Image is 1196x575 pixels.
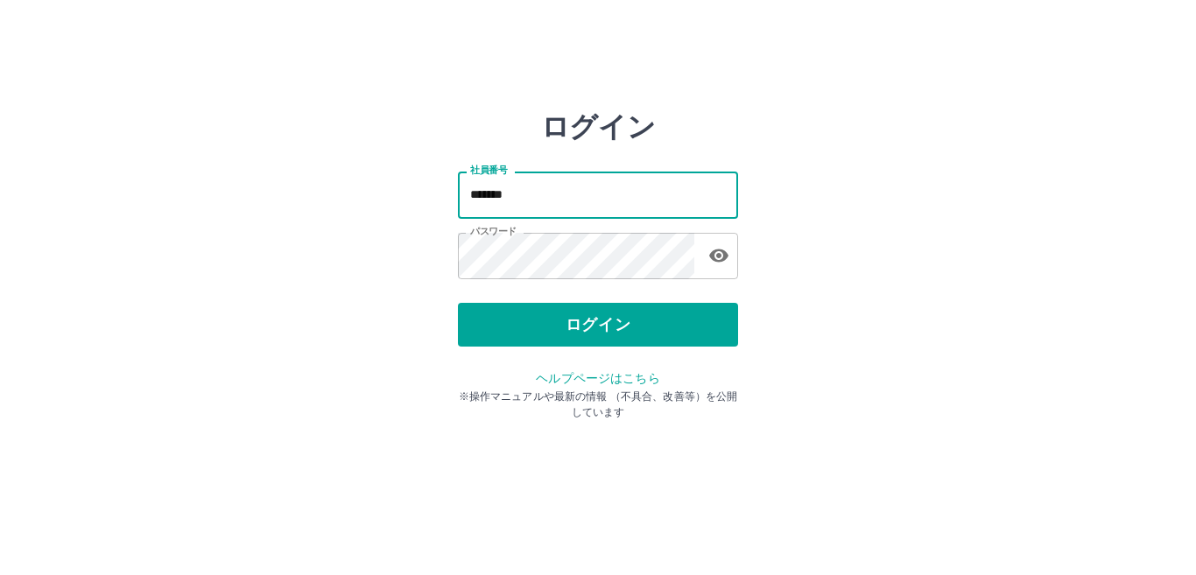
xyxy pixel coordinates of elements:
[470,225,517,238] label: パスワード
[458,389,738,420] p: ※操作マニュアルや最新の情報 （不具合、改善等）を公開しています
[458,303,738,347] button: ログイン
[470,164,507,177] label: 社員番号
[541,110,656,144] h2: ログイン
[536,371,659,385] a: ヘルプページはこちら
